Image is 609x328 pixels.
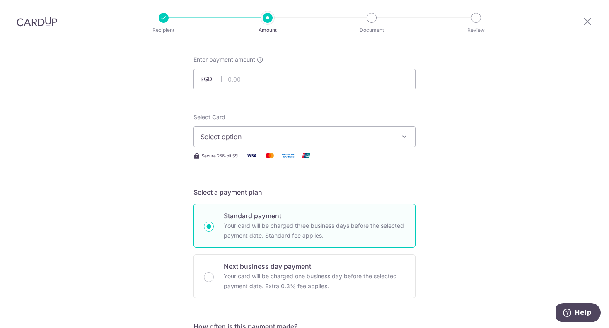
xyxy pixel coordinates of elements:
[224,221,405,241] p: Your card will be charged three business days before the selected payment date. Standard fee appl...
[224,261,405,271] p: Next business day payment
[445,26,507,34] p: Review
[193,126,416,147] button: Select option
[133,26,194,34] p: Recipient
[193,55,255,64] span: Enter payment amount
[243,150,260,161] img: Visa
[201,132,394,142] span: Select option
[200,75,222,83] span: SGD
[341,26,402,34] p: Document
[193,113,225,121] span: translation missing: en.payables.payment_networks.credit_card.summary.labels.select_card
[193,187,416,197] h5: Select a payment plan
[261,150,278,161] img: Mastercard
[193,69,416,89] input: 0.00
[202,152,240,159] span: Secure 256-bit SSL
[280,150,296,161] img: American Express
[556,303,601,324] iframe: Opens a widget where you can find more information
[224,271,405,291] p: Your card will be charged one business day before the selected payment date. Extra 0.3% fee applies.
[237,26,298,34] p: Amount
[17,17,57,27] img: CardUp
[224,211,405,221] p: Standard payment
[298,150,314,161] img: Union Pay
